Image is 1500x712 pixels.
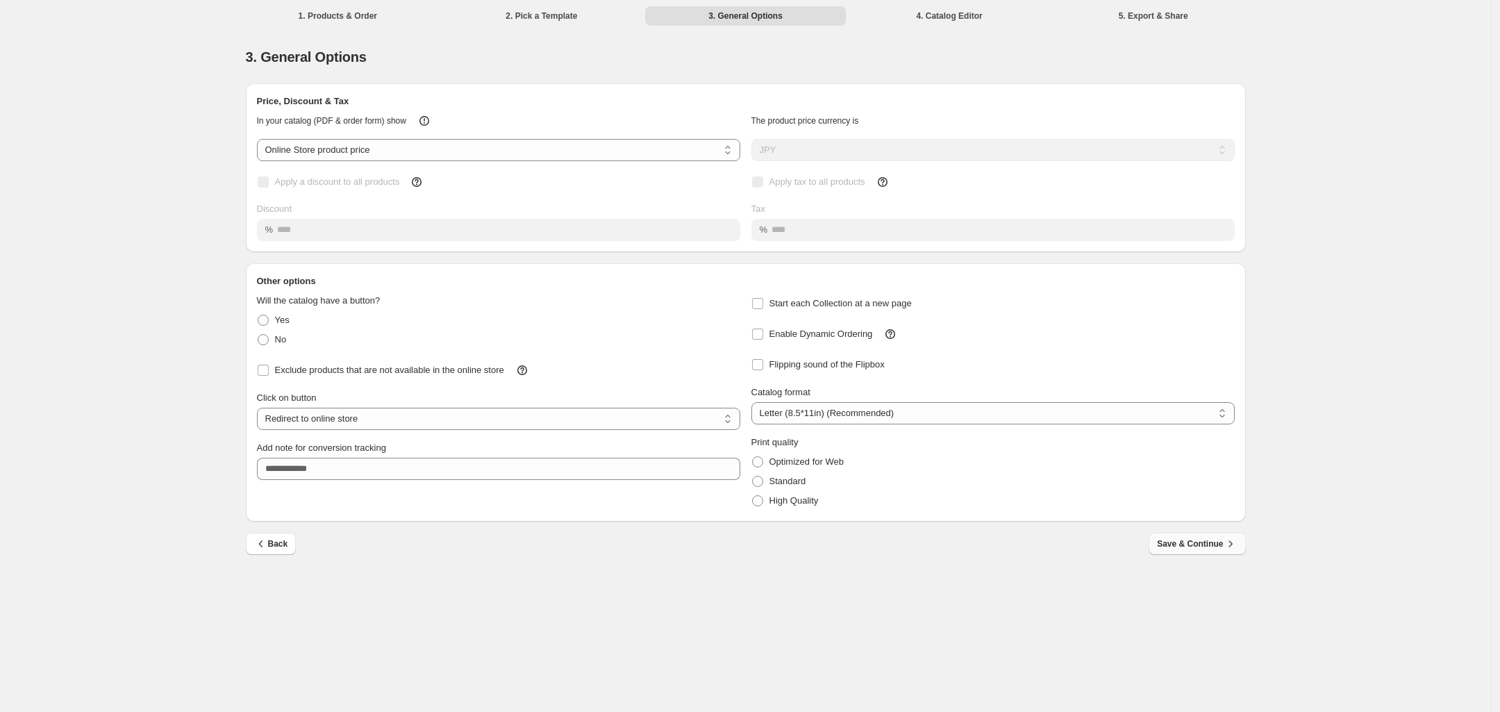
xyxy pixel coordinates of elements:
span: The product price currency is [751,116,859,126]
span: Tax [751,204,765,214]
span: % [760,224,768,235]
span: Add note for conversion tracking [257,442,386,453]
span: Start each Collection at a new page [769,298,912,308]
span: High Quality [769,495,819,506]
span: 3. General Options [246,49,367,65]
span: Flipping sound of the Flipbox [769,359,885,370]
span: Back [254,537,288,551]
span: Will the catalog have a button? [257,295,381,306]
span: Print quality [751,437,799,447]
span: Yes [275,315,290,325]
span: Click on button [257,392,317,403]
h2: Price, Discount & Tax [257,94,1235,108]
span: Catalog format [751,387,810,397]
span: Standard [769,476,806,486]
span: Apply tax to all products [769,176,865,187]
span: Optimized for Web [769,456,844,467]
span: Exclude products that are not available in the online store [275,365,504,375]
button: Back [246,533,297,555]
span: In your catalog (PDF & order form) show [257,116,406,126]
span: % [265,224,274,235]
span: Discount [257,204,292,214]
h2: Other options [257,274,1235,288]
span: Enable Dynamic Ordering [769,329,873,339]
span: Save & Continue [1157,537,1237,551]
button: Save & Continue [1149,533,1245,555]
span: No [275,334,287,345]
span: Apply a discount to all products [275,176,400,187]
